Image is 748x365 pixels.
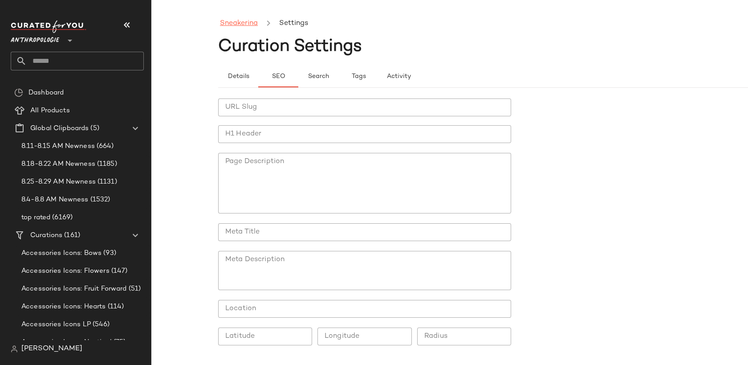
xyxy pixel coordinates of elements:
span: Global Clipboards [30,123,89,134]
span: Accessories Icons: Bows [21,248,102,258]
span: top rated [21,213,50,223]
span: 8.11-8.15 AM Newness [21,141,95,152]
span: Accessories Icons: Fruit Forward [21,284,127,294]
span: Curations [30,230,62,241]
span: (1532) [89,195,110,205]
span: (6169) [50,213,73,223]
span: (147) [110,266,128,276]
span: (93) [102,248,116,258]
span: (51) [127,284,141,294]
a: Sneakerina [220,18,258,29]
span: (664) [95,141,114,152]
li: Settings [277,18,310,29]
span: 8.25-8.29 AM Newness [21,177,96,187]
span: Curation Settings [218,38,362,56]
span: Accessories Icons: Nautical [21,337,112,348]
span: Tags [351,73,366,80]
img: svg%3e [14,88,23,97]
span: Accessories Icons LP [21,320,91,330]
span: (114) [106,302,124,312]
span: Accessories Icons: Hearts [21,302,106,312]
span: (546) [91,320,110,330]
span: 8.4-8.8 AM Newness [21,195,89,205]
span: Anthropologie [11,30,59,46]
span: Activity [386,73,411,80]
span: (161) [62,230,80,241]
span: All Products [30,106,70,116]
span: (1185) [95,159,117,169]
span: (75) [112,337,126,348]
span: (1131) [96,177,117,187]
span: Details [227,73,249,80]
span: SEO [271,73,285,80]
img: svg%3e [11,345,18,353]
span: [PERSON_NAME] [21,344,82,354]
span: Dashboard [28,88,64,98]
span: Search [308,73,329,80]
span: (5) [89,123,99,134]
span: Accessories Icons: Flowers [21,266,110,276]
img: cfy_white_logo.C9jOOHJF.svg [11,21,86,33]
span: 8.18-8.22 AM Newness [21,159,95,169]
